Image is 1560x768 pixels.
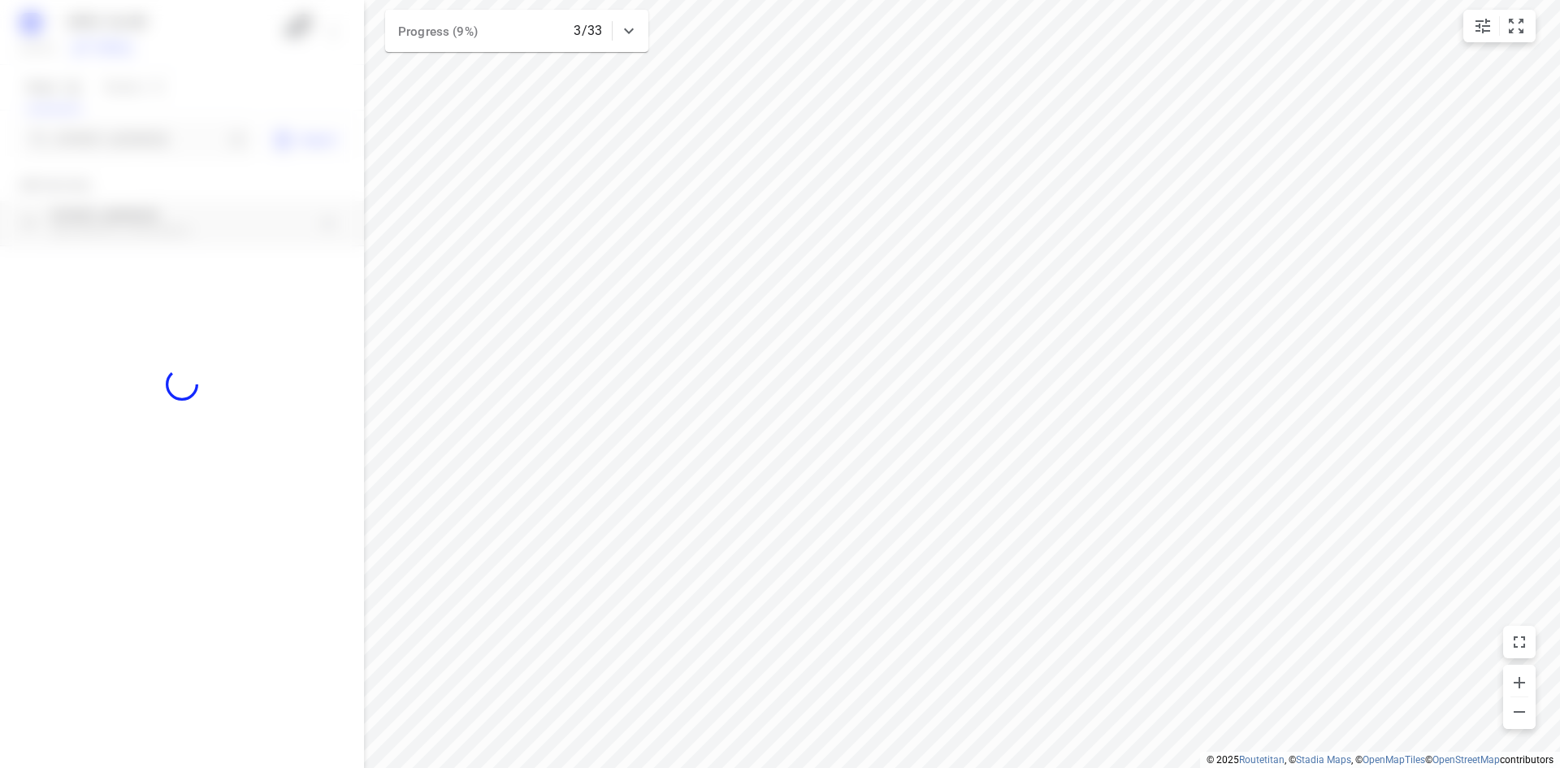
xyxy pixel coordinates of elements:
[1467,10,1499,42] button: Map settings
[1363,754,1425,766] a: OpenMapTiles
[1296,754,1351,766] a: Stadia Maps
[1239,754,1285,766] a: Routetitan
[385,10,648,52] div: Progress (9%)3/33
[1463,10,1536,42] div: small contained button group
[398,24,478,39] span: Progress (9%)
[574,21,602,41] p: 3/33
[1207,754,1553,766] li: © 2025 , © , © © contributors
[1432,754,1500,766] a: OpenStreetMap
[1500,10,1532,42] button: Fit zoom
